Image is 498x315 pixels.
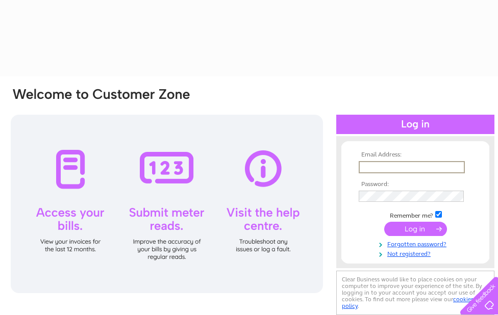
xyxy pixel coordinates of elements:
[359,248,475,258] a: Not registered?
[356,181,475,188] th: Password:
[342,296,474,309] a: cookies policy
[356,209,475,220] td: Remember me?
[356,151,475,159] th: Email Address:
[336,271,494,315] div: Clear Business would like to place cookies on your computer to improve your experience of the sit...
[384,222,447,236] input: Submit
[359,239,475,248] a: Forgotten password?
